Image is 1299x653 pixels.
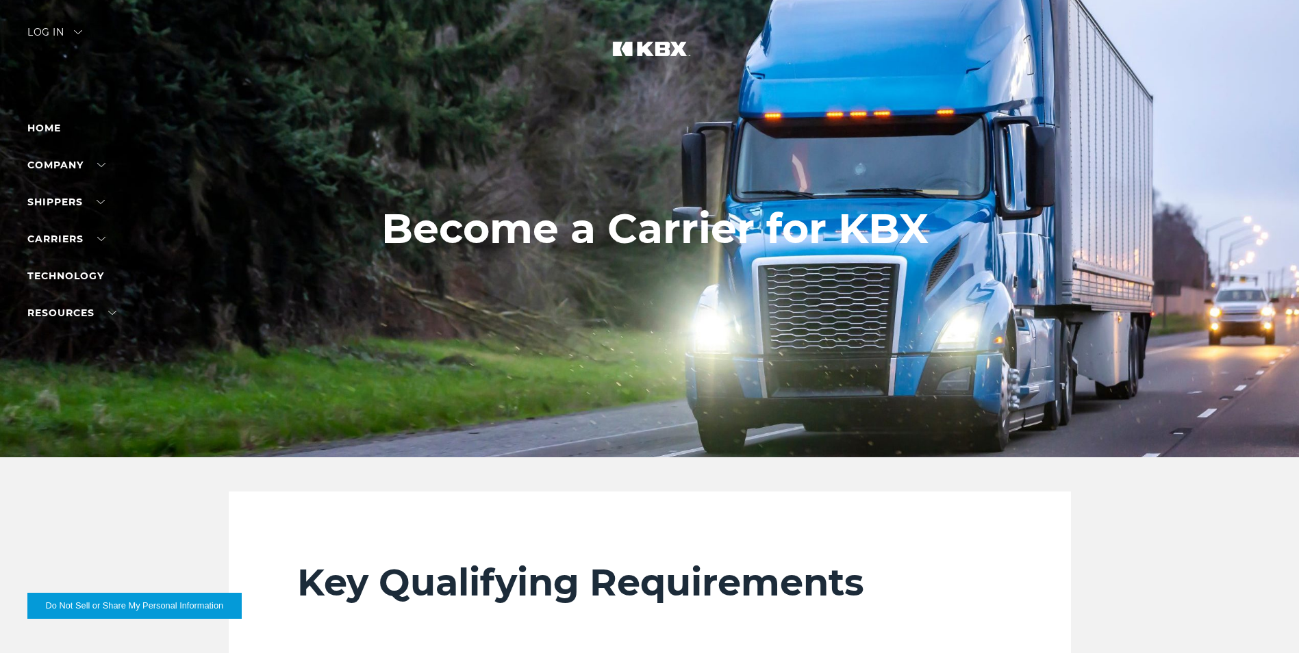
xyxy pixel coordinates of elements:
a: Carriers [27,233,105,245]
a: Technology [27,270,104,282]
img: arrow [74,30,82,34]
h2: Key Qualifying Requirements [297,560,1002,605]
h1: Become a Carrier for KBX [381,205,929,252]
div: Log in [27,27,82,47]
a: SHIPPERS [27,196,105,208]
a: RESOURCES [27,307,116,319]
a: Home [27,122,61,134]
button: Do Not Sell or Share My Personal Information [27,593,242,619]
a: Company [27,159,105,171]
img: kbx logo [598,27,701,88]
